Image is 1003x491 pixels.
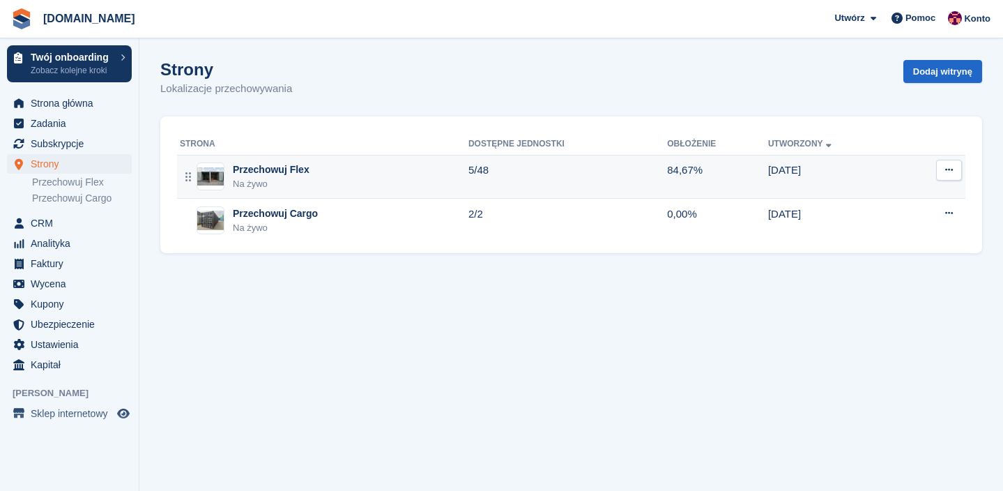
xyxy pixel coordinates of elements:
[233,221,318,235] div: Na żywo
[948,11,962,25] img: Mateusz Kacwin
[233,163,309,177] div: Przechowuj Flex
[667,155,768,199] td: 84,67%
[468,133,667,156] th: Dostępne jednostki
[31,234,114,253] span: Analityka
[31,134,114,153] span: Subskrypcje
[13,386,139,400] span: [PERSON_NAME]
[7,114,132,133] a: menu
[7,213,132,233] a: menu
[233,206,318,221] div: Przechowuj Cargo
[31,355,114,375] span: Kapitał
[7,355,132,375] a: menu
[32,176,132,189] a: Przechowuj Flex
[7,294,132,314] a: menu
[31,93,114,113] span: Strona główna
[32,192,132,205] a: Przechowuj Cargo
[31,294,114,314] span: Kupony
[160,81,292,97] p: Lokalizacje przechowywania
[177,133,468,156] th: Strona
[31,335,114,354] span: Ustawienia
[468,155,667,199] td: 5/48
[31,213,114,233] span: CRM
[7,335,132,354] a: menu
[31,64,114,77] p: Zobacz kolejne kroki
[964,12,990,26] span: Konto
[7,404,132,423] a: menu
[115,405,132,422] a: Podgląd sklepu
[7,134,132,153] a: menu
[31,52,114,62] p: Twój onboarding
[768,199,905,242] td: [DATE]
[197,167,224,186] img: Obraz strony Przechowuj Flex
[7,154,132,174] a: menu
[7,315,132,334] a: menu
[233,177,309,191] div: Na żywo
[468,199,667,242] td: 2/2
[38,7,141,30] a: [DOMAIN_NAME]
[7,234,132,253] a: menu
[160,60,292,79] h1: Strony
[905,11,935,25] span: Pomoc
[31,315,114,334] span: Ubezpieczenie
[834,11,864,25] span: Utwórz
[768,155,905,199] td: [DATE]
[7,45,132,82] a: Twój onboarding Zobacz kolejne kroki
[7,254,132,273] a: menu
[7,93,132,113] a: menu
[7,274,132,294] a: menu
[31,114,114,133] span: Zadania
[903,60,982,83] a: Dodaj witrynę
[768,139,834,149] a: Utworzony
[31,274,114,294] span: Wycena
[667,199,768,242] td: 0,00%
[31,404,114,423] span: Sklep internetowy
[31,254,114,273] span: Faktury
[197,211,224,231] img: Obraz strony Przechowuj Cargo
[31,154,114,174] span: Strony
[667,133,768,156] th: Obłożenie
[11,8,32,29] img: stora-icon-8386f47178a22dfd0bd8f6a31ec36ba5ce8667c1dd55bd0f319d3a0aa187defe.svg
